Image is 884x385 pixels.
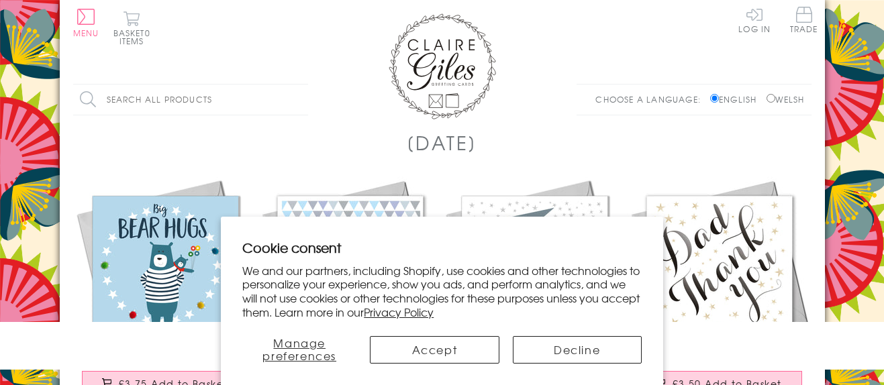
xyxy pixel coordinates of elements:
[790,7,818,33] span: Trade
[242,264,642,319] p: We and our partners, including Shopify, use cookies and other technologies to personalize your ex...
[790,7,818,36] a: Trade
[595,93,707,105] p: Choose a language:
[242,238,642,257] h2: Cookie consent
[513,336,642,364] button: Decline
[364,304,434,320] a: Privacy Policy
[113,11,150,45] button: Basket0 items
[73,176,258,361] img: Father's Day Card, Daddy Bear, Big Bear Hugs, Embellished with colourful pompoms
[710,93,763,105] label: English
[407,129,477,156] h1: [DATE]
[242,336,356,364] button: Manage preferences
[73,9,99,37] button: Menu
[442,176,627,361] img: Father's Day Card, King of Dads
[262,335,336,364] span: Manage preferences
[767,93,805,105] label: Welsh
[710,94,719,103] input: English
[73,85,308,115] input: Search all products
[119,27,150,47] span: 0 items
[738,7,771,33] a: Log In
[627,176,812,361] img: Father's Day Card, Gold Stars, Dad, Thank You for Everything
[258,176,442,361] img: Father's Day Card, Best Dad a Kid Could Wish For
[370,336,499,364] button: Accept
[73,27,99,39] span: Menu
[767,94,775,103] input: Welsh
[295,85,308,115] input: Search
[389,13,496,119] img: Claire Giles Greetings Cards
